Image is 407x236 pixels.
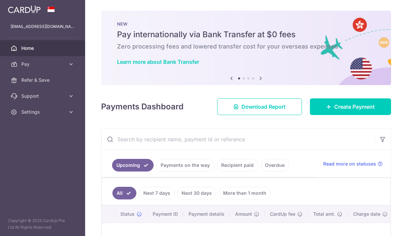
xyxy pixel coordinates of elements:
[235,211,252,217] span: Amount
[112,187,136,199] a: All
[353,211,380,217] span: Charge date
[117,29,375,40] h5: Pay internationally via Bank Transfer at $0 fees
[217,159,258,172] a: Recipient paid
[21,93,65,99] span: Support
[313,211,335,217] span: Total amt.
[21,109,65,115] span: Settings
[183,205,230,223] th: Payment details
[21,77,65,83] span: Refer & Save
[101,101,184,113] h4: Payments Dashboard
[219,187,271,199] a: More than 1 month
[8,5,41,13] img: CardUp
[147,205,183,223] th: Payment ID
[310,98,391,115] a: Create Payment
[21,61,65,67] span: Pay
[334,103,375,111] span: Create Payment
[323,161,383,167] a: Read more on statuses
[117,43,375,51] h6: Zero processing fees and lowered transfer cost for your overseas expenses
[120,211,135,217] span: Status
[241,103,286,111] span: Download Report
[217,98,302,115] a: Download Report
[117,59,199,65] a: Learn more about Bank Transfer
[177,187,216,199] a: Next 30 days
[139,187,175,199] a: Next 7 days
[156,159,214,172] a: Payments on the way
[270,211,295,217] span: CardUp fee
[323,161,376,167] span: Read more on statuses
[21,45,65,52] span: Home
[112,159,154,172] a: Upcoming
[101,129,375,150] input: Search by recipient name, payment id or reference
[101,11,391,85] img: Bank transfer banner
[11,23,74,30] p: [EMAIL_ADDRESS][DOMAIN_NAME]
[117,21,375,27] p: NEW
[261,159,289,172] a: Overdue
